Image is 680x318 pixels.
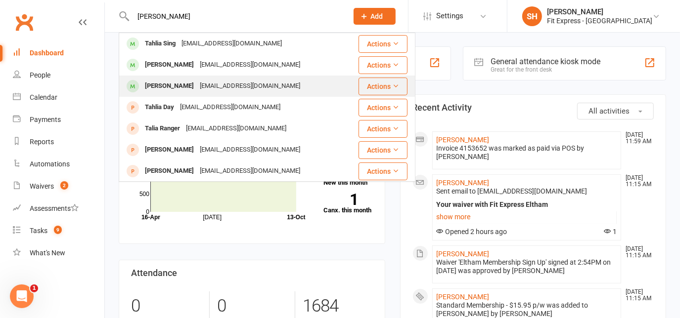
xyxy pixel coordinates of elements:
div: [PERSON_NAME] [142,143,197,157]
a: [PERSON_NAME] [437,293,490,301]
a: What's New [13,242,104,264]
time: [DATE] 11:15 AM [621,289,653,302]
strong: 1 [323,192,358,207]
a: Payments [13,109,104,131]
div: [PERSON_NAME] [547,7,652,16]
div: Waiver 'Eltham Membership Sign Up' signed at 2:54PM on [DATE] was approved by [PERSON_NAME] [437,258,617,275]
a: People [13,64,104,86]
button: Actions [359,120,408,138]
div: Talia Ranger [142,121,183,136]
button: Add [354,8,396,25]
a: [PERSON_NAME] [437,179,490,187]
span: 9 [54,226,62,234]
a: 37New this month [323,166,373,186]
time: [DATE] 11:15 AM [621,246,653,259]
div: [EMAIL_ADDRESS][DOMAIN_NAME] [197,79,303,93]
div: [EMAIL_ADDRESS][DOMAIN_NAME] [197,143,303,157]
button: Actions [359,35,408,53]
div: Standard Membership - $15.95 p/w was added to [PERSON_NAME] by [PERSON_NAME] [437,301,617,318]
a: show more [437,210,617,224]
div: Assessments [30,204,79,212]
button: All activities [577,103,654,119]
div: [PERSON_NAME] [142,164,197,178]
div: Dashboard [30,49,64,57]
div: Tasks [30,227,47,235]
button: Actions [359,78,408,95]
a: [PERSON_NAME] [437,136,490,144]
a: Waivers 2 [13,175,104,198]
h3: Recent Activity [412,103,654,113]
a: Automations [13,153,104,175]
a: Dashboard [13,42,104,64]
div: [EMAIL_ADDRESS][DOMAIN_NAME] [197,164,303,178]
span: 1 [604,228,617,236]
span: Sent email to [EMAIL_ADDRESS][DOMAIN_NAME] [437,187,588,195]
div: Tahlia Day [142,100,177,115]
a: Reports [13,131,104,153]
button: Actions [359,141,408,159]
a: Calendar [13,86,104,109]
span: 2 [60,181,68,190]
a: [PERSON_NAME] [437,250,490,258]
div: Invoice 4153652 was marked as paid via POS by [PERSON_NAME] [437,144,617,161]
div: [PERSON_NAME] [142,79,197,93]
span: Opened 2 hours ago [437,228,507,236]
a: Assessments [13,198,104,220]
a: 1Canx. this month [323,194,373,213]
div: Automations [30,160,70,168]
div: Waivers [30,182,54,190]
div: People [30,71,50,79]
div: [EMAIL_ADDRESS][DOMAIN_NAME] [177,100,283,115]
div: [EMAIL_ADDRESS][DOMAIN_NAME] [197,58,303,72]
div: General attendance kiosk mode [491,57,601,66]
button: Actions [359,56,408,74]
button: Actions [359,162,408,180]
div: Great for the front desk [491,66,601,73]
div: [PERSON_NAME] [142,58,197,72]
div: Payments [30,116,61,123]
div: What's New [30,249,65,257]
iframe: Intercom live chat [10,284,34,308]
span: Add [371,12,383,20]
div: [EMAIL_ADDRESS][DOMAIN_NAME] [183,121,289,136]
h3: Attendance [131,268,373,278]
time: [DATE] 11:59 AM [621,132,653,145]
span: 1 [30,284,38,292]
span: All activities [589,107,630,116]
div: Your waiver with Fit Express Eltham [437,200,617,209]
input: Search... [130,9,341,23]
span: Settings [436,5,463,27]
button: Actions [359,99,408,117]
a: Tasks 9 [13,220,104,242]
div: Fit Express - [GEOGRAPHIC_DATA] [547,16,652,25]
a: Clubworx [12,10,37,35]
time: [DATE] 11:15 AM [621,175,653,188]
div: [EMAIL_ADDRESS][DOMAIN_NAME] [179,37,285,51]
div: SH [522,6,542,26]
div: Tahlia Sing [142,37,179,51]
div: Calendar [30,93,57,101]
div: Reports [30,138,54,146]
